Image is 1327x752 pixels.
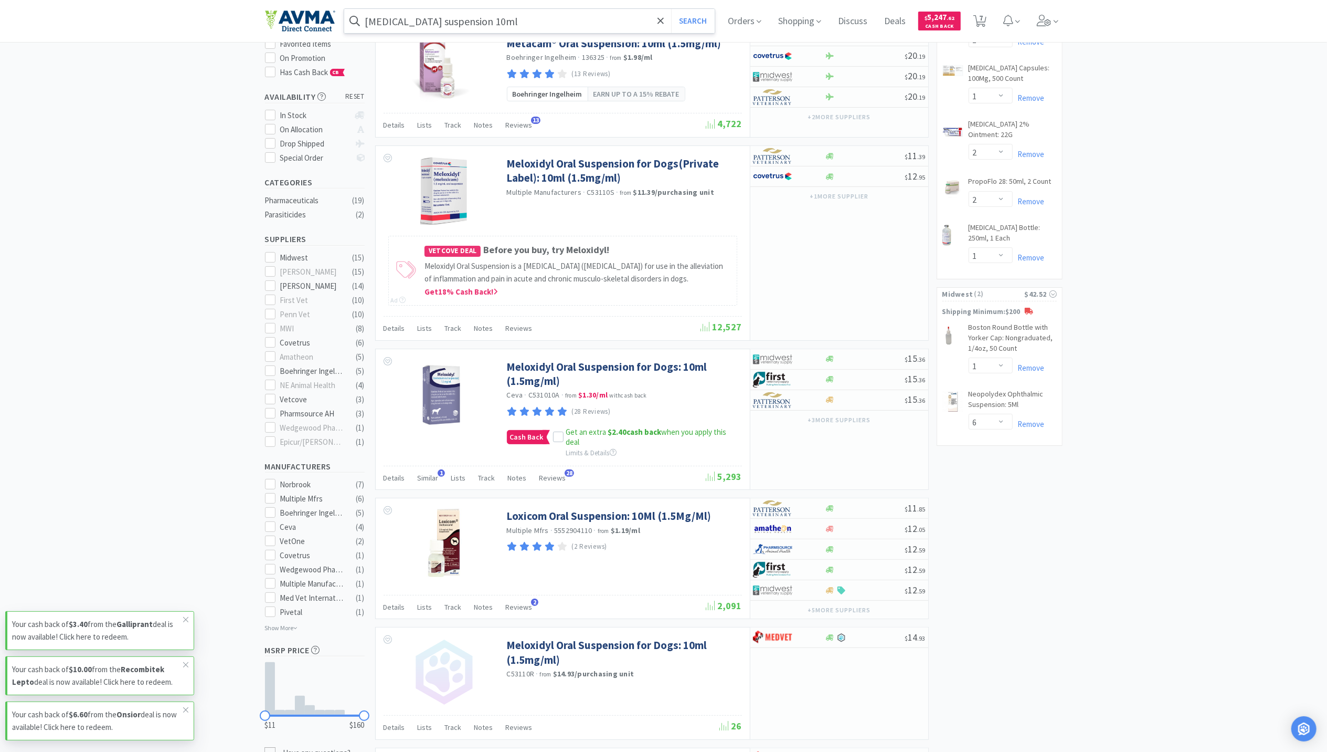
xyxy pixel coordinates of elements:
[280,266,345,278] div: [PERSON_NAME]
[69,664,92,674] strong: $10.00
[445,120,462,130] span: Track
[969,176,1052,191] a: PropoFlo 28: 50ml, 2 Count
[525,390,527,400] span: ·
[582,53,605,62] span: 136325
[265,208,350,221] div: Parasiticides
[280,322,345,335] div: MWI
[356,592,365,604] div: ( 1 )
[280,606,345,619] div: Pivetal
[353,266,365,278] div: ( 15 )
[507,36,721,50] a: Metacam® Oral Suspension: 10ml (1.5mg/ml)
[1013,37,1045,47] a: Remove
[594,526,596,535] span: ·
[418,602,432,612] span: Lists
[280,592,345,604] div: Med Vet International Direct
[474,602,493,612] span: Notes
[507,669,535,678] span: C53110R
[280,67,345,77] span: Has Cash Back
[1013,419,1045,429] a: Remove
[384,602,405,612] span: Details
[12,618,183,643] p: Your cash back of from the deal is now available! Click here to redeem.
[610,392,647,399] span: with cash back
[969,223,1057,247] a: [MEDICAL_DATA] Bottle: 250ml, 1 Each
[280,138,349,150] div: Drop Shipped
[353,280,365,293] div: ( 14 )
[356,208,365,221] div: ( 2 )
[356,351,365,363] div: ( 5 )
[506,602,533,612] span: Reviews
[536,669,538,678] span: ·
[753,372,792,388] img: 67d67680309e4a0bb49a5ff0391dcc42_6.png
[540,671,551,678] span: from
[280,294,345,307] div: First Vet
[802,110,875,124] button: +2more suppliers
[401,36,486,105] img: d904b552f7cc45f089e741c5e428a2a6_355562.png
[539,473,566,483] span: Reviews
[280,52,365,65] div: On Promotion
[280,38,365,50] div: Favorited Items
[554,526,592,535] span: 5552904110
[384,473,405,483] span: Details
[905,526,908,534] span: $
[1013,93,1045,103] a: Remove
[905,502,926,514] span: 11
[265,719,276,732] span: $11
[1013,196,1045,206] a: Remove
[706,471,742,483] span: 5,293
[356,578,365,590] div: ( 1 )
[280,109,349,122] div: In Stock
[550,526,553,535] span: ·
[438,469,445,477] span: 1
[753,392,792,408] img: f5e969b455434c6296c6d81ef179fa71_3.png
[566,427,727,447] span: Get an extra when you apply this deal
[350,719,365,732] span: $160
[280,478,345,491] div: Norbrook
[424,243,731,258] h4: Before you buy, try Meloxidyl!
[445,723,462,732] span: Track
[280,436,345,448] div: Epicur/[PERSON_NAME]
[918,505,926,513] span: . 85
[353,294,365,307] div: ( 10 )
[905,53,908,60] span: $
[265,176,365,189] h5: Categories
[701,321,742,333] span: 12,527
[280,549,345,562] div: Covetrus
[608,427,662,437] strong: cash back
[265,644,365,656] h5: MSRP Price
[565,469,574,477] span: 28
[918,73,926,81] span: . 19
[507,53,577,62] a: Boehringer Ingelheim
[507,187,582,197] a: Multiple Manufacturers
[598,527,609,535] span: from
[753,169,792,184] img: 77fca1acd8b6420a9015268ca798ef17_1.png
[753,630,792,645] img: bdd3c0f4347043b9a893056ed883a29a_120.png
[905,376,908,384] span: $
[280,521,345,534] div: Ceva
[418,473,439,483] span: Similar
[356,521,365,534] div: ( 4 )
[918,93,926,101] span: . 19
[969,322,1057,358] a: Boston Round Bottle with Yorker Cap: Nongraduated, 1/4oz, 50 Count
[671,9,715,33] button: Search
[606,53,608,62] span: ·
[384,120,405,130] span: Details
[280,393,345,406] div: Vetcove
[384,323,405,333] span: Details
[925,12,954,22] span: 5,247
[280,337,345,349] div: Covetrus
[905,173,908,181] span: $
[424,287,498,297] span: Get 18 % Cash Back!
[280,422,345,434] div: Wedgewood Pharmacy
[969,389,1057,414] a: Neopolydex Ophthalmic Suspension: 5Ml
[280,308,345,321] div: Penn Vet
[418,120,432,130] span: Lists
[925,15,927,22] span: $
[12,708,183,734] p: Your cash back of from the deal is now available! Click here to redeem.
[620,189,631,196] span: from
[753,562,792,578] img: 67d67680309e4a0bb49a5ff0391dcc42_6.png
[353,252,365,264] div: ( 15 )
[507,526,549,535] a: Multiple Mfrs
[905,393,926,405] span: 15
[973,289,1025,299] span: ( 2 )
[265,194,350,207] div: Pharmaceuticals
